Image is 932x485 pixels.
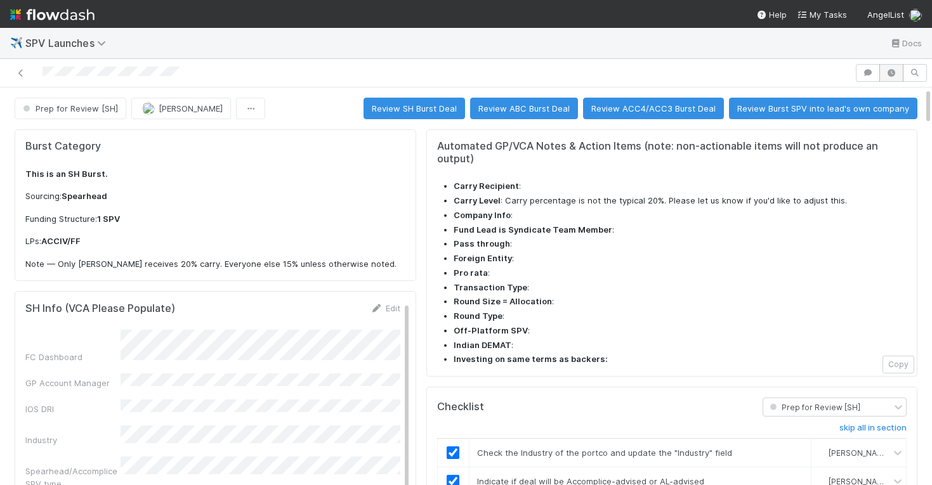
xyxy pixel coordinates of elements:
[454,267,907,280] li: :
[25,258,405,271] p: Note — Only [PERSON_NAME] receives 20% carry. Everyone else 15% unless otherwise noted.
[25,434,121,446] div: Industry
[454,238,907,250] li: :
[62,191,107,201] strong: Spearhead
[97,214,120,224] strong: 1 SPV
[454,180,907,193] li: :
[131,98,231,119] button: [PERSON_NAME]
[867,10,904,20] span: AngelList
[454,296,552,306] strong: Round Size = Allocation
[454,253,512,263] strong: Foreign Entity
[454,224,612,235] strong: Fund Lead is Syndicate Team Member
[477,448,732,458] span: Check the Industry of the portco and update the "Industry" field
[25,302,175,315] h5: SH Info (VCA Please Populate)
[797,10,847,20] span: My Tasks
[839,423,907,433] h6: skip all in section
[25,169,108,179] strong: This is an SH Burst.
[25,213,405,226] p: Funding Structure:
[454,195,501,205] strong: Carry Level
[883,356,914,373] button: Copy
[25,235,405,248] p: LPs:
[909,9,922,22] img: avatar_784ea27d-2d59-4749-b480-57d513651deb.png
[454,340,511,350] strong: Indian DEMAT
[767,403,860,412] span: Prep for Review [SH]
[454,325,528,335] strong: Off-Platform SPV
[25,351,121,363] div: FC Dashboard
[889,36,922,51] a: Docs
[797,8,847,21] a: My Tasks
[142,102,155,115] img: avatar_b18de8e2-1483-4e81-aa60-0a3d21592880.png
[454,252,907,265] li: :
[454,181,519,191] strong: Carry Recipient
[454,310,907,323] li: :
[25,403,121,415] div: IOS DRI
[10,4,95,25] img: logo-inverted-e16ddd16eac7371096b0.svg
[729,98,917,119] button: Review Burst SPV into lead's own company
[454,311,502,321] strong: Round Type
[364,98,465,119] button: Review SH Burst Deal
[454,281,907,294] li: :
[454,325,907,337] li: :
[756,8,787,21] div: Help
[25,140,405,153] h5: Burst Category
[159,103,223,113] span: [PERSON_NAME]
[454,295,907,308] li: :
[454,268,488,278] strong: Pro rata
[454,195,907,207] li: : Carry percentage is not the typical 20%. Please let us know if you'd like to adjust this.
[454,339,907,352] li: :
[454,354,608,364] strong: Investing on same terms as backers:
[10,37,23,48] span: ✈️
[371,303,400,313] a: Edit
[839,423,907,438] a: skip all in section
[437,401,484,413] h5: Checklist
[25,190,405,203] p: Sourcing:
[817,448,827,458] img: avatar_8fe3758e-7d23-4e6b-a9f5-b81892974716.png
[583,98,724,119] button: Review ACC4/ACC3 Burst Deal
[454,209,907,222] li: :
[454,238,510,249] strong: Pass through
[829,448,891,457] span: [PERSON_NAME]
[41,236,81,246] strong: ACCIV/FF
[437,140,907,165] h5: Automated GP/VCA Notes & Action Items (note: non-actionable items will not produce an output)
[454,282,527,292] strong: Transaction Type
[454,224,907,236] li: :
[25,37,112,49] span: SPV Launches
[25,377,121,389] div: GP Account Manager
[454,210,511,220] strong: Company Info
[470,98,578,119] button: Review ABC Burst Deal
